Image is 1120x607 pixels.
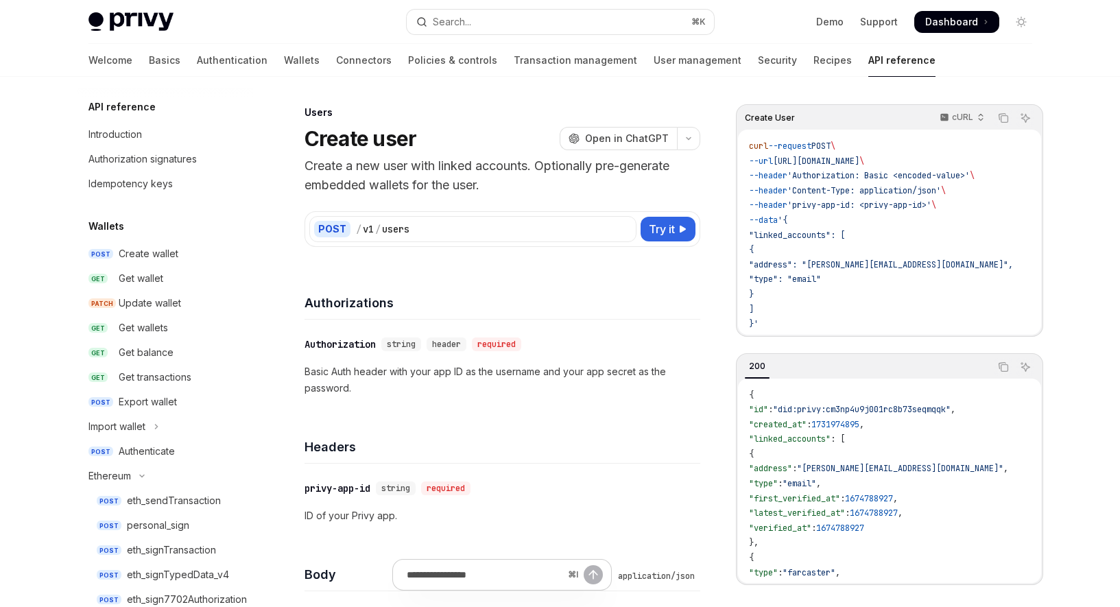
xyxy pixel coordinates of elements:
span: --header [749,200,787,211]
a: API reference [868,44,936,77]
div: Authorization signatures [88,151,197,167]
button: Open in ChatGPT [560,127,677,150]
span: curl [749,141,768,152]
span: POST [88,447,113,457]
a: Transaction management [514,44,637,77]
div: privy-app-id [305,481,370,495]
div: Get transactions [119,369,191,385]
button: Open search [407,10,714,34]
div: Search... [433,14,471,30]
a: Connectors [336,44,392,77]
button: Try it [641,217,695,241]
a: User management [654,44,741,77]
a: POSTeth_signTypedData_v4 [78,562,253,587]
a: GETGet wallets [78,316,253,340]
span: --url [749,156,773,167]
span: "linked_accounts": [ [749,230,845,241]
a: PATCHUpdate wallet [78,291,253,316]
span: }, [749,537,759,548]
span: string [387,339,416,350]
div: Ethereum [88,468,131,484]
span: POST [811,141,831,152]
div: POST [314,221,350,237]
span: "fid" [749,582,773,593]
span: --header [749,170,787,181]
div: Create wallet [119,246,178,262]
div: v1 [363,222,374,236]
span: \ [931,200,936,211]
span: "address": "[PERSON_NAME][EMAIL_ADDRESS][DOMAIN_NAME]", [749,259,1013,270]
div: Get wallet [119,270,163,287]
span: 4423 [778,582,797,593]
button: cURL [932,106,990,130]
p: Basic Auth header with your app ID as the username and your app secret as the password. [305,364,700,396]
span: GET [88,372,108,383]
a: Support [860,15,898,29]
span: \ [859,156,864,167]
span: --request [768,141,811,152]
a: Authentication [197,44,267,77]
span: "linked_accounts" [749,433,831,444]
input: Ask a question... [407,560,562,590]
a: Dashboard [914,11,999,33]
span: Create User [745,112,795,123]
span: "verified_at" [749,523,811,534]
a: Policies & controls [408,44,497,77]
span: 1674788927 [816,523,864,534]
div: required [421,481,470,495]
span: PATCH [88,298,116,309]
a: Introduction [78,122,253,147]
span: : [792,463,797,474]
a: GETGet transactions [78,365,253,390]
span: 'Content-Type: application/json' [787,185,941,196]
div: 200 [745,358,770,374]
span: "created_at" [749,419,807,430]
div: Get wallets [119,320,168,336]
div: Authenticate [119,443,175,460]
span: string [381,483,410,494]
a: Security [758,44,797,77]
span: POST [97,595,121,605]
a: GETGet balance [78,340,253,365]
span: \ [970,170,975,181]
h5: Wallets [88,218,124,235]
span: '{ [778,215,787,226]
a: Welcome [88,44,132,77]
div: Import wallet [88,418,145,435]
span: ⌘ K [691,16,706,27]
div: Get balance [119,344,174,361]
h1: Create user [305,126,417,151]
a: Wallets [284,44,320,77]
span: : [807,419,811,430]
span: : [778,567,783,578]
button: Toggle Ethereum section [78,464,253,488]
span: "type" [749,478,778,489]
span: "address" [749,463,792,474]
span: "type": "email" [749,274,821,285]
a: Recipes [813,44,852,77]
span: "latest_verified_at" [749,508,845,519]
h4: Authorizations [305,294,700,312]
span: "email" [783,478,816,489]
a: POSTAuthenticate [78,439,253,464]
a: POSTeth_sendTransaction [78,488,253,513]
span: 'privy-app-id: <privy-app-id>' [787,200,931,211]
span: : [840,493,845,504]
span: , [835,567,840,578]
a: Basics [149,44,180,77]
p: ID of your Privy app. [305,508,700,524]
span: : [768,404,773,415]
span: 1674788927 [845,493,893,504]
span: , [898,508,903,519]
span: "first_verified_at" [749,493,840,504]
span: Open in ChatGPT [585,132,669,145]
a: Demo [816,15,844,29]
span: GET [88,274,108,284]
span: { [749,244,754,255]
h5: API reference [88,99,156,115]
span: GET [88,348,108,358]
div: Introduction [88,126,142,143]
span: \ [941,185,946,196]
span: [URL][DOMAIN_NAME] [773,156,859,167]
span: { [749,390,754,401]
